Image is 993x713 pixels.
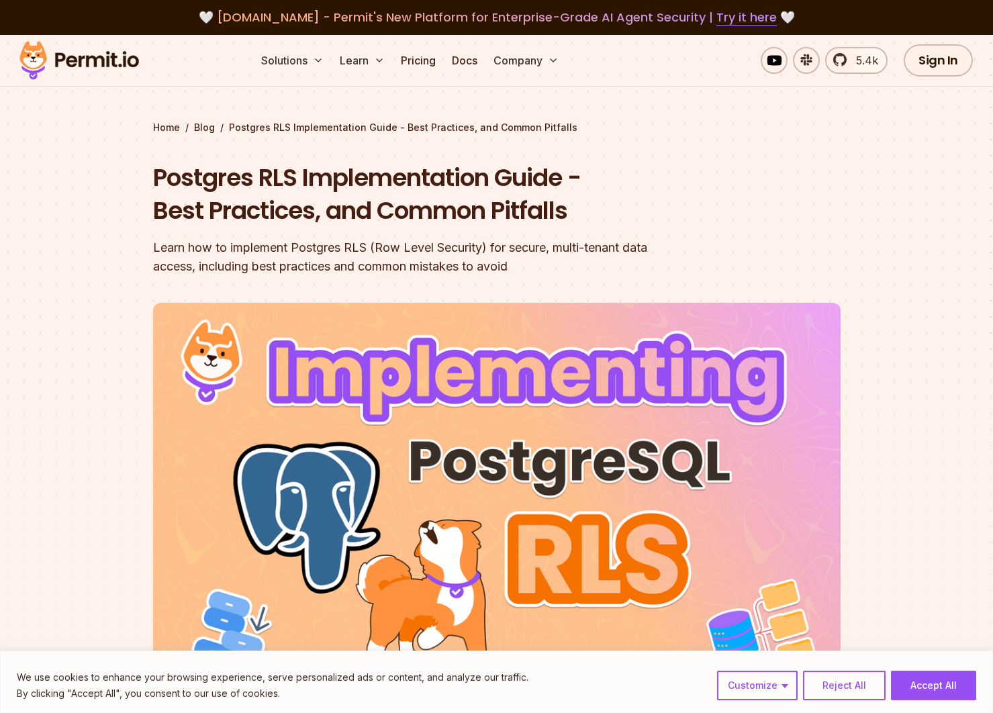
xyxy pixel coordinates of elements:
a: Home [153,121,180,134]
button: Reject All [803,671,886,700]
a: Try it here [716,9,777,26]
img: Permit logo [13,38,145,83]
div: 🤍 🤍 [32,8,961,27]
div: / / [153,121,841,134]
button: Solutions [256,47,329,74]
button: Learn [334,47,390,74]
a: Pricing [395,47,441,74]
h1: Postgres RLS Implementation Guide - Best Practices, and Common Pitfalls [153,161,669,228]
img: Postgres RLS Implementation Guide - Best Practices, and Common Pitfalls [153,303,841,690]
button: Customize [717,671,798,700]
button: Accept All [891,671,976,700]
p: We use cookies to enhance your browsing experience, serve personalized ads or content, and analyz... [17,669,528,685]
a: 5.4k [825,47,888,74]
span: [DOMAIN_NAME] - Permit's New Platform for Enterprise-Grade AI Agent Security | [217,9,777,26]
span: 5.4k [848,52,878,68]
a: Sign In [904,44,973,77]
p: By clicking "Accept All", you consent to our use of cookies. [17,685,528,702]
a: Docs [446,47,483,74]
button: Company [488,47,564,74]
div: Learn how to implement Postgres RLS (Row Level Security) for secure, multi-tenant data access, in... [153,238,669,276]
a: Blog [194,121,215,134]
